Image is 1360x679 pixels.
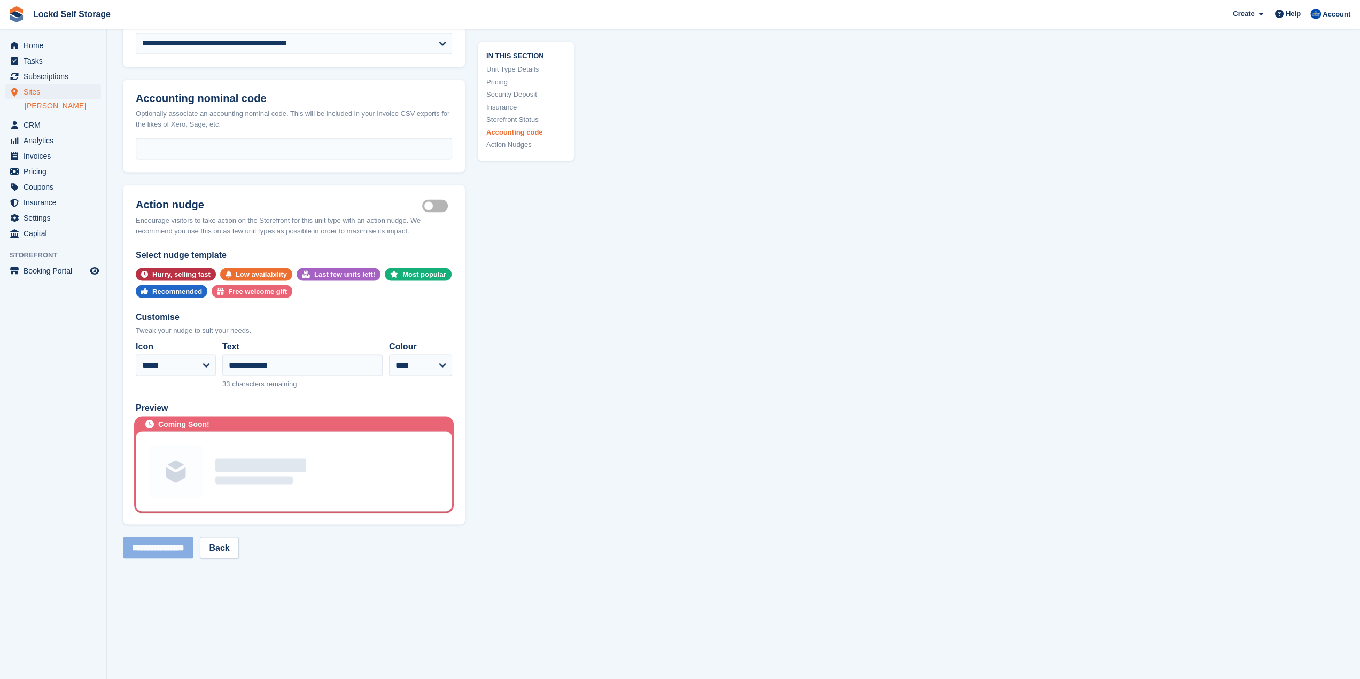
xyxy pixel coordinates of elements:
[222,340,383,353] label: Text
[402,268,446,280] div: Most popular
[5,210,101,225] a: menu
[24,195,88,210] span: Insurance
[5,118,101,132] a: menu
[385,268,452,280] button: Most popular
[136,310,452,323] div: Customise
[5,53,101,68] a: menu
[24,38,88,53] span: Home
[486,50,565,60] span: In this section
[1323,9,1350,20] span: Account
[5,38,101,53] a: menu
[5,195,101,210] a: menu
[5,226,101,241] a: menu
[486,65,565,75] a: Unit Type Details
[136,108,452,129] div: Optionally associate an accounting nominal code. This will be included in your invoice CSV export...
[1286,9,1301,19] span: Help
[88,264,101,277] a: Preview store
[5,69,101,84] a: menu
[136,248,452,261] div: Select nudge template
[422,205,452,207] label: Is active
[220,268,292,280] button: Low availability
[10,250,106,261] span: Storefront
[24,226,88,241] span: Capital
[486,127,565,138] a: Accounting code
[222,379,230,387] span: 33
[136,198,422,210] h2: Action nudge
[24,133,88,148] span: Analytics
[486,90,565,100] a: Security Deposit
[25,101,101,111] a: [PERSON_NAME]
[24,263,88,278] span: Booking Portal
[24,164,88,179] span: Pricing
[5,84,101,99] a: menu
[9,6,25,22] img: stora-icon-8386f47178a22dfd0bd8f6a31ec36ba5ce8667c1dd55bd0f319d3a0aa187defe.svg
[212,285,292,298] button: Free welcome gift
[232,379,297,387] span: characters remaining
[136,92,452,105] h2: Accounting nominal code
[5,164,101,179] a: menu
[136,285,207,298] button: Recommended
[314,268,375,280] div: Last few units left!
[5,179,101,194] a: menu
[24,53,88,68] span: Tasks
[136,401,452,414] div: Preview
[136,215,452,236] div: Encourage visitors to take action on the Storefront for this unit type with an action nudge. We r...
[486,140,565,151] a: Action Nudges
[136,268,216,280] button: Hurry, selling fast
[152,268,211,280] div: Hurry, selling fast
[29,5,115,23] a: Lockd Self Storage
[24,69,88,84] span: Subscriptions
[297,268,380,280] button: Last few units left!
[136,325,452,335] div: Tweak your nudge to suit your needs.
[389,340,452,353] label: Colour
[24,149,88,163] span: Invoices
[24,210,88,225] span: Settings
[1233,9,1254,19] span: Create
[152,285,202,298] div: Recommended
[1310,9,1321,19] img: Jonny Bleach
[5,133,101,148] a: menu
[486,102,565,113] a: Insurance
[24,179,88,194] span: Coupons
[149,444,203,498] img: Unit group image placeholder
[228,285,287,298] div: Free welcome gift
[5,263,101,278] a: menu
[24,118,88,132] span: CRM
[5,149,101,163] a: menu
[24,84,88,99] span: Sites
[486,77,565,88] a: Pricing
[200,537,238,558] a: Back
[236,268,287,280] div: Low availability
[158,418,209,430] div: Coming Soon!
[486,115,565,126] a: Storefront Status
[136,340,216,353] label: Icon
